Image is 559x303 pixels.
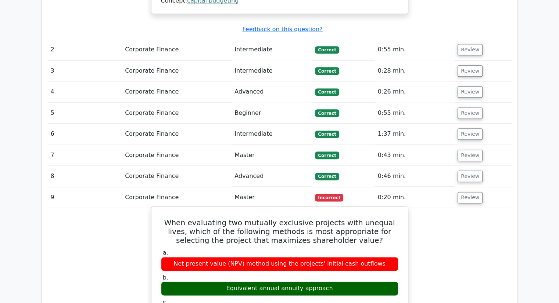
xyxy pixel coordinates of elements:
button: Review [458,192,483,203]
h5: When evaluating two mutually exclusive projects with unequal lives, which of the following method... [160,218,399,245]
td: Intermediate [232,124,312,145]
td: 0:28 min. [375,61,455,81]
td: Intermediate [232,39,312,60]
td: 0:26 min. [375,81,455,102]
span: Correct [315,88,339,96]
td: 0:20 min. [375,187,455,208]
td: 0:46 min. [375,166,455,187]
span: b. [163,274,168,281]
td: Corporate Finance [122,145,232,166]
td: 7 [48,145,122,166]
td: 0:55 min. [375,39,455,60]
td: 3 [48,61,122,81]
button: Review [458,107,483,119]
td: Advanced [232,166,312,187]
span: Correct [315,131,339,138]
td: Corporate Finance [122,61,232,81]
span: a. [163,249,168,256]
span: Correct [315,173,339,180]
span: Correct [315,151,339,159]
td: Corporate Finance [122,39,232,60]
td: Master [232,145,312,166]
td: 8 [48,166,122,187]
div: Equivalent annual annuity approach [161,281,398,296]
button: Review [458,128,483,140]
div: Net present value (NPV) method using the projects' initial cash outflows [161,257,398,271]
td: 6 [48,124,122,145]
td: Advanced [232,81,312,102]
td: Beginner [232,103,312,124]
td: Corporate Finance [122,124,232,145]
button: Review [458,86,483,98]
td: Corporate Finance [122,81,232,102]
td: Master [232,187,312,208]
button: Review [458,65,483,77]
td: 9 [48,187,122,208]
td: 5 [48,103,122,124]
span: Correct [315,46,339,54]
td: 4 [48,81,122,102]
button: Review [458,150,483,161]
span: Incorrect [315,194,343,201]
td: Corporate Finance [122,187,232,208]
td: Corporate Finance [122,166,232,187]
td: Corporate Finance [122,103,232,124]
td: 2 [48,39,122,60]
td: 0:43 min. [375,145,455,166]
span: Correct [315,67,339,74]
span: Correct [315,109,339,117]
a: Feedback on this question? [242,26,322,33]
td: Intermediate [232,61,312,81]
button: Review [458,44,483,55]
td: 0:55 min. [375,103,455,124]
button: Review [458,171,483,182]
td: 1:37 min. [375,124,455,145]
